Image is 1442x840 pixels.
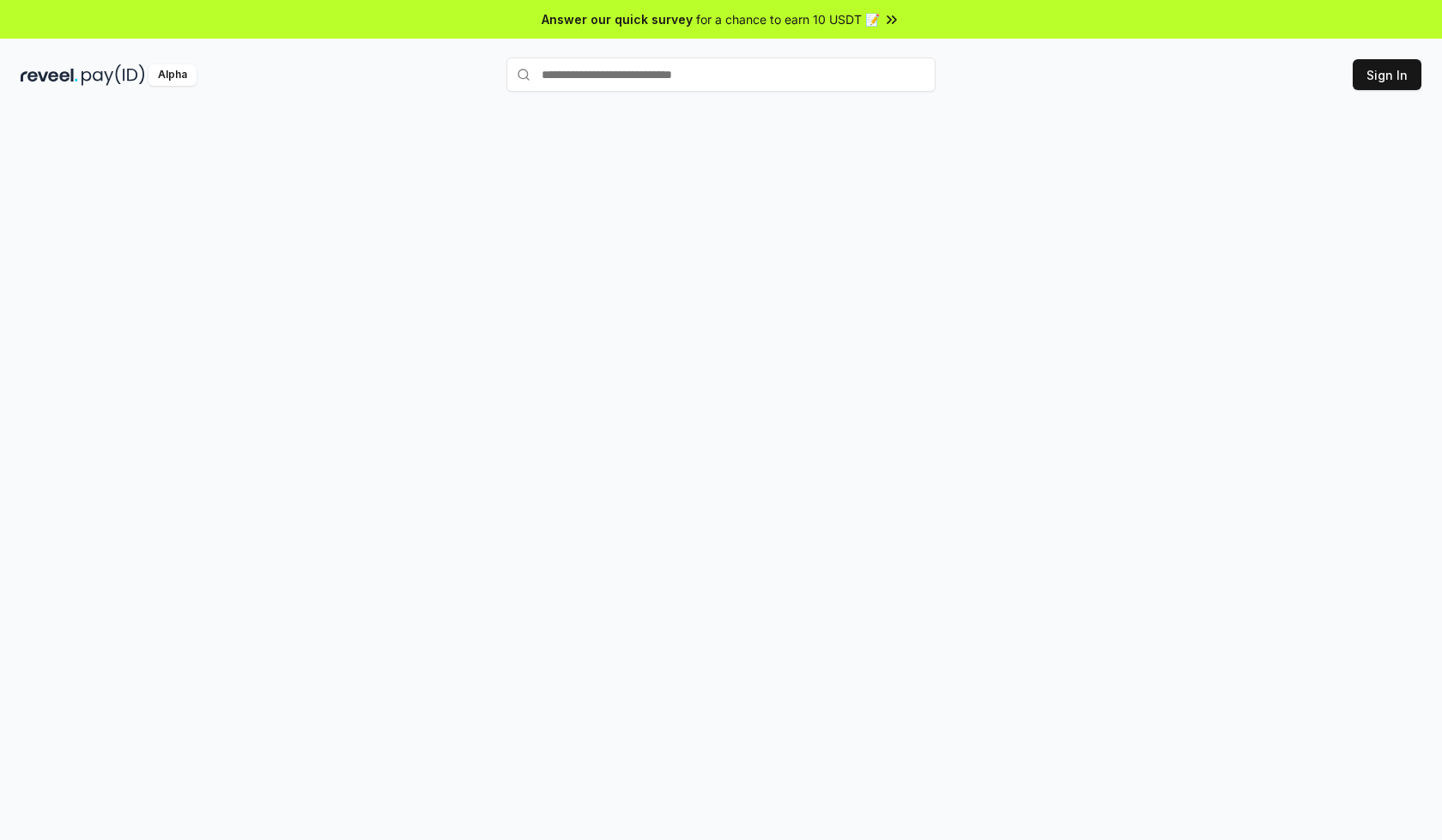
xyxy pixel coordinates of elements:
[696,10,880,28] span: for a chance to earn 10 USDT 📝
[148,64,197,86] div: Alpha
[21,64,78,86] img: reveel_dark
[542,10,693,28] span: Answer our quick survey
[82,64,145,86] img: pay_id
[1353,59,1421,90] button: Sign In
